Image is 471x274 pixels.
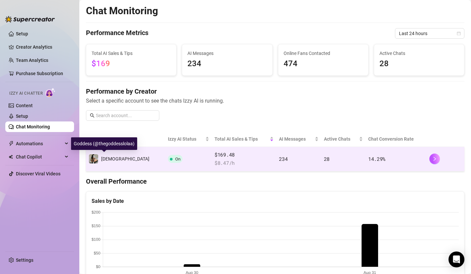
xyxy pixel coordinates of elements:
span: right [432,157,437,161]
a: Setup [16,31,28,36]
img: AI Chatter [45,88,56,97]
span: Online Fans Contacted [284,50,363,57]
span: thunderbolt [9,141,14,146]
a: Team Analytics [16,58,48,63]
span: Izzy AI Chatter [9,90,43,97]
th: Izzy AI Status [165,131,212,147]
span: Total AI Sales & Tips [215,135,268,143]
span: calendar [457,31,461,35]
span: 14.29 % [368,156,385,162]
input: Search account... [96,112,155,119]
a: Setup [16,114,28,119]
span: 28 [324,156,330,162]
th: Chat Conversion Rate [366,131,427,147]
a: Chat Monitoring [16,124,50,129]
h2: Chat Monitoring [86,5,158,17]
div: Goddess (@thegoddesslolaa) [71,137,137,150]
span: Last 24 hours [399,28,460,38]
span: AI Messages [187,50,267,57]
a: Discover Viral Videos [16,171,60,176]
th: Creator [86,131,165,147]
img: logo-BBDzfeDw.svg [5,16,55,23]
a: Purchase Subscription [16,71,63,76]
span: Active Chats [324,135,358,143]
span: Active Chats [379,50,459,57]
h4: Performance by Creator [86,87,464,96]
span: 234 [187,58,267,70]
h4: Performance Metrics [86,28,148,39]
span: Total AI Sales & Tips [92,50,171,57]
span: Automations [16,138,63,149]
span: Select a specific account to see the chats Izzy AI is running. [86,97,464,105]
span: On [175,157,180,161]
span: $169 [92,59,110,68]
h4: Overall Performance [86,177,464,186]
span: 28 [379,58,459,70]
span: AI Messages [279,135,313,143]
a: Content [16,103,33,108]
span: 474 [284,58,363,70]
span: [DEMOGRAPHIC_DATA] [101,156,149,161]
span: Izzy AI Status [168,135,204,143]
div: Open Intercom Messenger [449,251,464,267]
span: 234 [279,156,288,162]
th: Total AI Sales & Tips [212,131,276,147]
span: $169.48 [215,151,274,159]
span: search [90,113,95,118]
a: Creator Analytics [16,42,69,52]
a: Settings [16,257,33,263]
span: $ 8.47 /h [215,159,274,167]
img: Goddess [89,154,98,163]
th: AI Messages [276,131,321,147]
img: Chat Copilot [9,155,13,159]
div: Sales by Date [92,197,459,205]
th: Active Chats [321,131,366,147]
button: right [429,154,440,164]
span: Chat Copilot [16,152,63,162]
